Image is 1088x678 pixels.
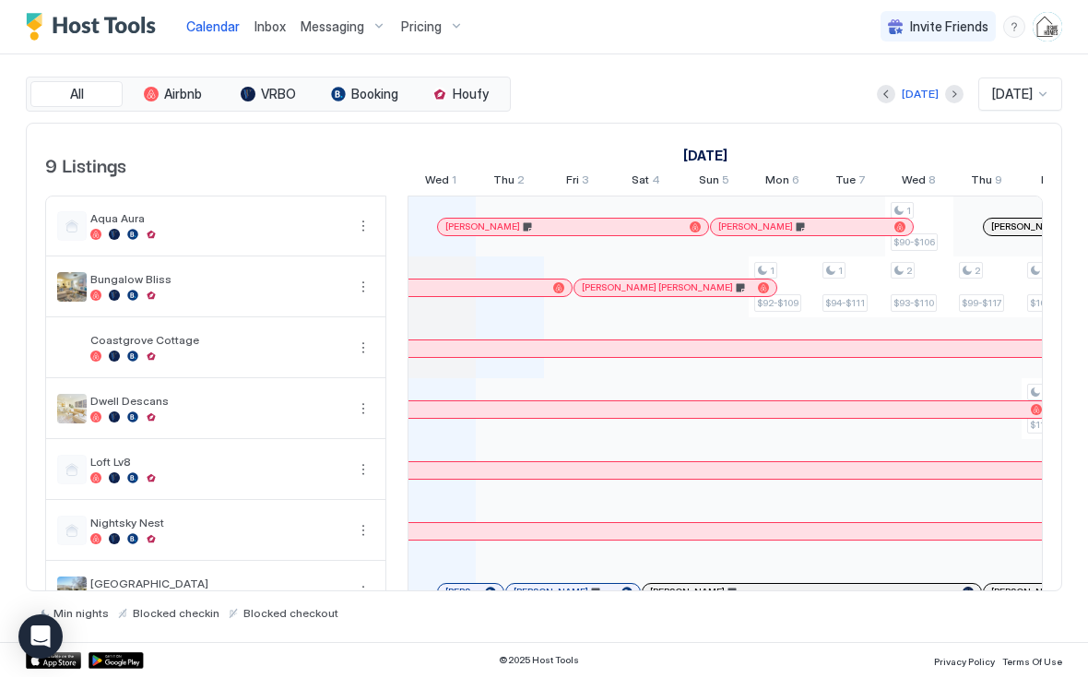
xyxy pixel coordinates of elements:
span: 3 [582,173,589,193]
span: $99-$117 [962,298,1001,310]
div: tab-group [26,77,511,113]
a: October 10, 2025 [1036,170,1073,196]
span: [DATE] [992,87,1033,103]
div: menu [352,216,374,238]
span: Calendar [186,19,240,35]
span: 1 [770,266,775,278]
span: Tue [835,173,856,193]
a: Google Play Store [89,653,144,670]
div: menu [352,581,374,603]
span: 8 [928,173,936,193]
span: 2 [975,266,980,278]
a: October 4, 2025 [627,170,665,196]
a: October 5, 2025 [694,170,734,196]
span: [PERSON_NAME] [991,221,1066,233]
div: listing image [57,577,87,607]
span: Booking [351,87,398,103]
span: Invite Friends [910,19,988,36]
span: Bungalow Bliss [90,273,345,287]
button: Booking [318,82,410,108]
span: Blocked checkout [243,607,338,621]
span: [GEOGRAPHIC_DATA] [90,577,345,591]
span: $94-$111 [825,298,865,310]
span: [PERSON_NAME] [650,587,725,599]
button: More options [352,520,374,542]
a: October 7, 2025 [831,170,870,196]
button: More options [352,338,374,360]
span: Fri [1041,173,1054,193]
button: More options [352,459,374,482]
span: Aqua Aura [90,212,345,226]
span: Messaging [301,19,364,36]
a: Calendar [186,18,240,37]
span: Privacy Policy [934,657,995,668]
span: 2 [517,173,525,193]
span: 1 [452,173,456,193]
span: Dwell Descans [90,395,345,409]
span: [PERSON_NAME] [445,221,520,233]
span: Sat [632,173,649,193]
a: Terms Of Use [1002,651,1062,671]
a: October 2, 2025 [489,170,529,196]
span: Nightsky Nest [90,517,345,530]
span: 1 [906,206,911,218]
div: listing image [57,334,87,363]
span: Airbnb [164,87,202,103]
span: 5 [722,173,729,193]
button: Previous month [877,86,895,104]
span: [PERSON_NAME] [445,587,478,599]
a: October 8, 2025 [897,170,940,196]
span: Sun [699,173,719,193]
button: [DATE] [899,84,941,106]
button: Airbnb [126,82,219,108]
span: Thu [971,173,992,193]
div: menu [352,459,374,482]
a: October 9, 2025 [966,170,1007,196]
span: Houfy [453,87,489,103]
span: $93-$110 [893,298,934,310]
a: App Store [26,653,81,670]
button: More options [352,216,374,238]
div: [DATE] [902,87,939,103]
span: Blocked checkin [133,607,219,621]
span: Terms Of Use [1002,657,1062,668]
div: menu [352,277,374,299]
span: [PERSON_NAME] [514,587,588,599]
span: 1 [838,266,843,278]
span: 7 [858,173,866,193]
a: October 1, 2025 [679,143,732,170]
button: More options [352,581,374,603]
button: VRBO [222,82,314,108]
a: Host Tools Logo [26,14,164,42]
span: All [70,87,84,103]
span: © 2025 Host Tools [499,655,579,667]
button: More options [352,277,374,299]
button: Next month [945,86,964,104]
a: October 6, 2025 [761,170,804,196]
a: October 3, 2025 [562,170,594,196]
span: [PERSON_NAME] [PERSON_NAME] [582,282,733,294]
span: 2 [906,266,912,278]
span: Mon [765,173,789,193]
span: 9 [995,173,1002,193]
span: Inbox [254,19,286,35]
div: listing image [57,395,87,424]
span: Wed [902,173,926,193]
span: 9 Listings [45,151,126,179]
div: menu [352,338,374,360]
a: Inbox [254,18,286,37]
div: Open Intercom Messenger [18,615,63,660]
span: Coastgrove Cottage [90,334,345,348]
button: More options [352,398,374,421]
div: menu [352,398,374,421]
span: Pricing [401,19,442,36]
span: $90-$106 [893,237,935,249]
a: Privacy Policy [934,651,995,671]
span: Loft Lv8 [90,456,345,470]
span: [PERSON_NAME] [718,221,793,233]
span: [PERSON_NAME] [991,587,1066,599]
span: Thu [493,173,514,193]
